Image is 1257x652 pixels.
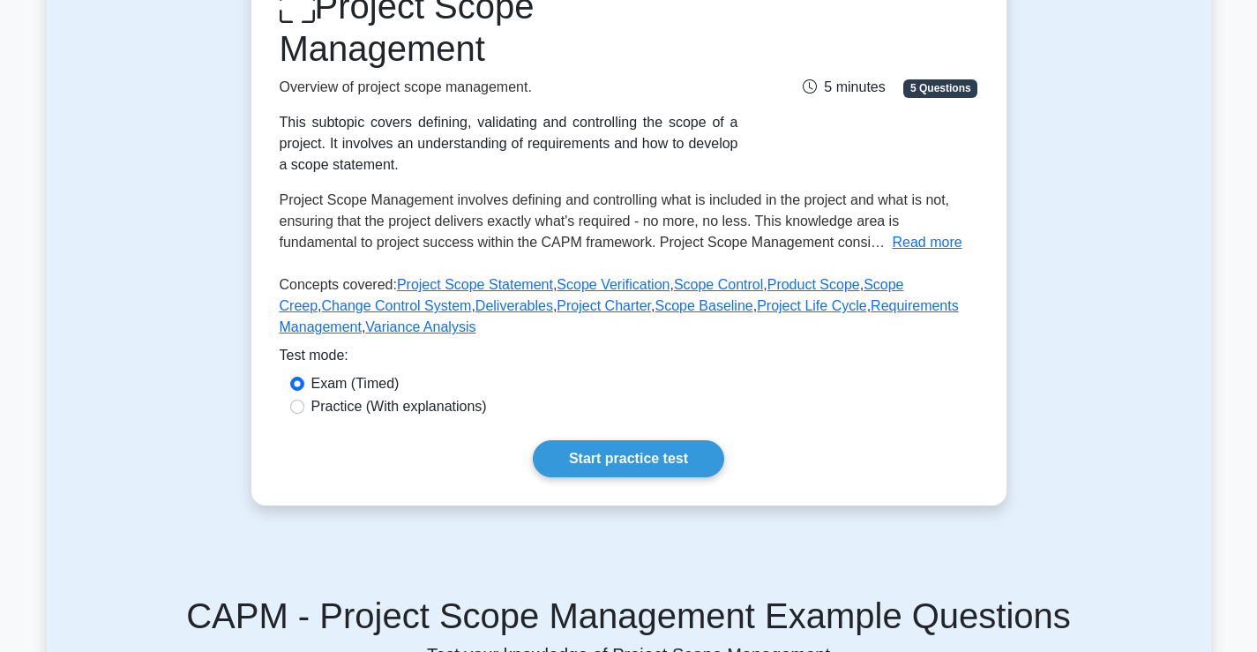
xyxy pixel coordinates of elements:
div: Test mode: [280,345,978,373]
a: Project Scope Statement [397,277,553,292]
h5: CAPM - Project Scope Management Example Questions [68,595,1190,637]
span: 5 Questions [903,79,977,97]
p: Overview of project scope management. [280,77,738,98]
div: This subtopic covers defining, validating and controlling the scope of a project. It involves an ... [280,112,738,176]
a: Scope Control [674,277,763,292]
button: Read more [892,232,961,253]
a: Start practice test [533,440,724,477]
a: Product Scope [767,277,860,292]
a: Scope Verification [557,277,670,292]
span: Project Scope Management involves defining and controlling what is included in the project and wh... [280,192,950,250]
a: Project Life Cycle [757,298,867,313]
label: Exam (Timed) [311,373,400,394]
a: Variance Analysis [365,319,475,334]
label: Practice (With explanations) [311,396,487,417]
p: Concepts covered: , , , , , , , , , , , [280,274,978,345]
a: Project Charter [557,298,651,313]
a: Deliverables [475,298,553,313]
a: Scope Baseline [655,298,753,313]
a: Change Control System [322,298,472,313]
span: 5 minutes [803,79,885,94]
